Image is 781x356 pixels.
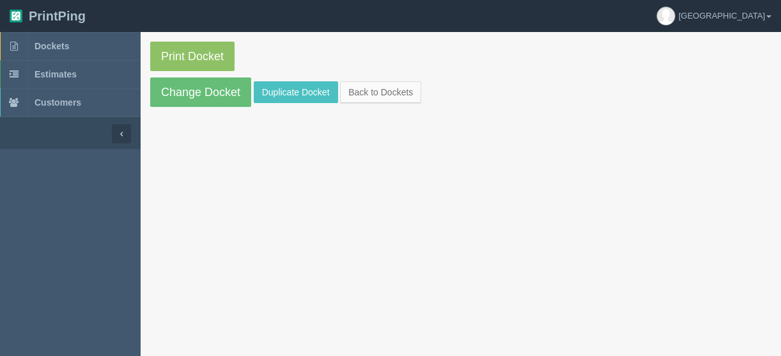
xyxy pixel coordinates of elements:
[657,7,675,25] img: avatar_default-7531ab5dedf162e01f1e0bb0964e6a185e93c5c22dfe317fb01d7f8cd2b1632c.jpg
[150,42,235,71] a: Print Docket
[10,10,22,22] img: logo-3e63b451c926e2ac314895c53de4908e5d424f24456219fb08d385ab2e579770.png
[35,69,77,79] span: Estimates
[35,97,81,108] span: Customers
[35,41,69,51] span: Dockets
[254,81,338,103] a: Duplicate Docket
[340,81,421,103] a: Back to Dockets
[150,77,251,107] a: Change Docket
